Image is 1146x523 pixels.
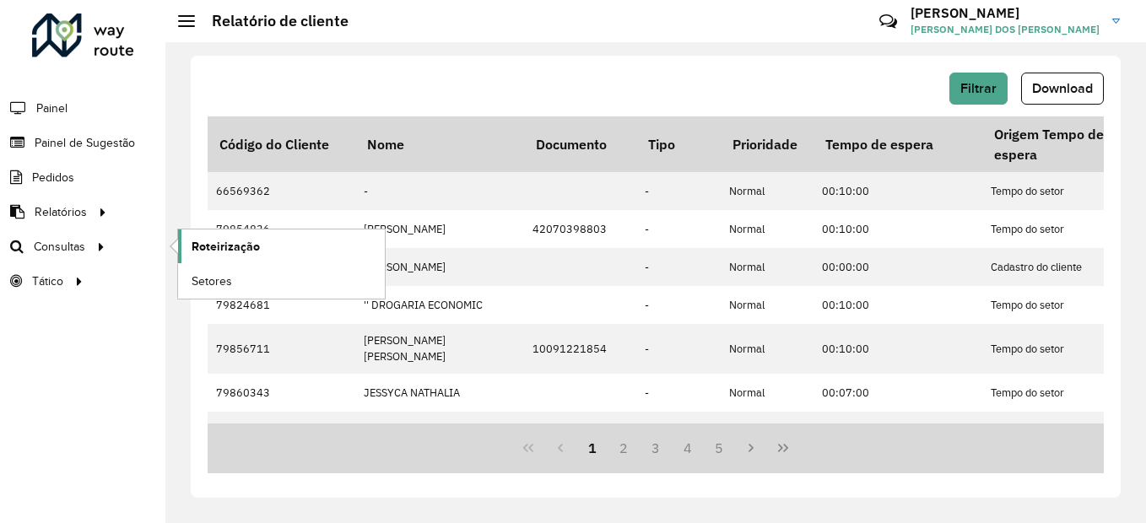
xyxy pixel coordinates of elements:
td: Normal [721,324,814,373]
span: Painel de Sugestão [35,134,135,152]
td: [PERSON_NAME] [355,248,524,286]
td: [PERSON_NAME] [355,210,524,248]
button: 1 [576,432,608,464]
td: 00:10:00 [814,412,982,450]
th: Código do Cliente [208,116,355,172]
td: - [636,374,721,412]
th: Nome [355,116,524,172]
button: 4 [672,432,704,464]
td: Normal [721,248,814,286]
a: Setores [178,264,385,298]
h2: Relatório de cliente [195,12,349,30]
td: 42070398803 [524,210,636,248]
span: Download [1032,81,1093,95]
span: Pedidos [32,169,74,186]
td: Normal [721,172,814,210]
td: - [636,248,721,286]
td: - [355,172,524,210]
td: 00:10:00 [814,210,982,248]
td: 10091221854 [524,324,636,373]
td: 79856711 [208,324,355,373]
td: 79854836 [208,210,355,248]
td: Normal [721,286,814,324]
button: 2 [608,432,640,464]
button: Download [1021,73,1104,105]
button: 3 [640,432,672,464]
td: 66502934 [208,412,355,450]
a: Roteirização [178,229,385,263]
td: - [636,172,721,210]
span: Tático [32,272,63,290]
td: 00:10:00 [814,172,982,210]
th: Tipo [636,116,721,172]
span: Relatórios [35,203,87,221]
span: Painel [36,100,68,117]
th: Tempo de espera [814,116,982,172]
span: Roteirização [192,238,260,256]
td: - [636,286,721,324]
button: Next Page [735,432,767,464]
a: Contato Rápido [870,3,906,40]
td: Normal [721,374,814,412]
span: Consultas [34,238,85,256]
td: [PERSON_NAME] [PERSON_NAME] [355,324,524,373]
th: Prioridade [721,116,814,172]
td: '' DROGARIA ECONOMIC [355,286,524,324]
button: Filtrar [949,73,1008,105]
span: [PERSON_NAME] DOS [PERSON_NAME] [911,22,1100,37]
h3: [PERSON_NAME] [911,5,1100,21]
td: 66569362 [208,172,355,210]
button: 5 [704,432,736,464]
td: 00:00:00 [814,248,982,286]
th: Documento [524,116,636,172]
td: 00:10:00 [814,286,982,324]
td: 79824681 [208,286,355,324]
td: 79860343 [208,374,355,412]
td: 00:10:00 [814,324,982,373]
button: Last Page [767,432,799,464]
td: Normal [721,210,814,248]
td: Normal [721,412,814,450]
span: Filtrar [960,81,997,95]
span: Setores [192,272,232,290]
td: - [636,412,721,450]
td: - [636,324,721,373]
td: JESSYCA NATHALIA [355,374,524,412]
td: - [636,210,721,248]
td: 00:07:00 [814,374,982,412]
td: [PERSON_NAME] [355,412,524,450]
